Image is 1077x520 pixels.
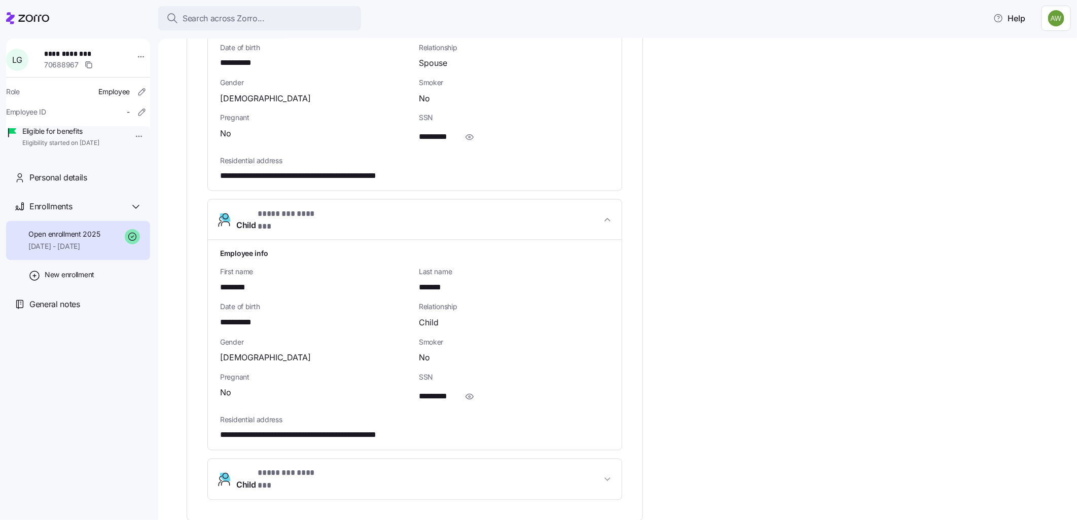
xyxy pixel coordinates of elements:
span: 70688967 [44,60,79,70]
span: Gender [220,78,411,88]
button: Help [985,8,1033,28]
span: - [127,107,130,117]
span: Employee [98,87,130,97]
span: General notes [29,298,80,311]
span: L G [12,56,22,64]
span: Eligibility started on [DATE] [22,139,99,147]
span: [DATE] - [DATE] [28,241,100,251]
span: No [220,127,231,140]
span: Spouse [419,57,447,69]
span: Smoker [419,338,609,348]
span: New enrollment [45,270,94,280]
span: SSN [419,113,609,123]
span: No [419,352,430,364]
span: No [419,92,430,105]
h1: Employee info [220,248,609,259]
span: No [220,387,231,399]
span: Residential address [220,156,609,166]
span: Relationship [419,302,609,312]
span: Search across Zorro... [183,12,265,25]
button: Search across Zorro... [158,6,361,30]
span: Last name [419,267,609,277]
span: Gender [220,338,411,348]
span: Pregnant [220,373,411,383]
span: Relationship [419,43,609,53]
span: Employee ID [6,107,46,117]
span: Child [419,317,439,329]
span: Smoker [419,78,609,88]
span: SSN [419,373,609,383]
span: Date of birth [220,43,411,53]
span: First name [220,267,411,277]
span: Residential address [220,415,609,425]
span: Personal details [29,171,87,184]
span: [DEMOGRAPHIC_DATA] [220,352,311,364]
span: [DEMOGRAPHIC_DATA] [220,92,311,105]
span: Enrollments [29,200,72,213]
span: Pregnant [220,113,411,123]
span: Date of birth [220,302,411,312]
span: Role [6,87,20,97]
span: Child [236,208,326,232]
span: Open enrollment 2025 [28,229,100,239]
img: 187a7125535df60c6aafd4bbd4ff0edb [1048,10,1064,26]
span: Eligible for benefits [22,126,99,136]
span: Child [236,467,325,492]
span: Help [993,12,1025,24]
